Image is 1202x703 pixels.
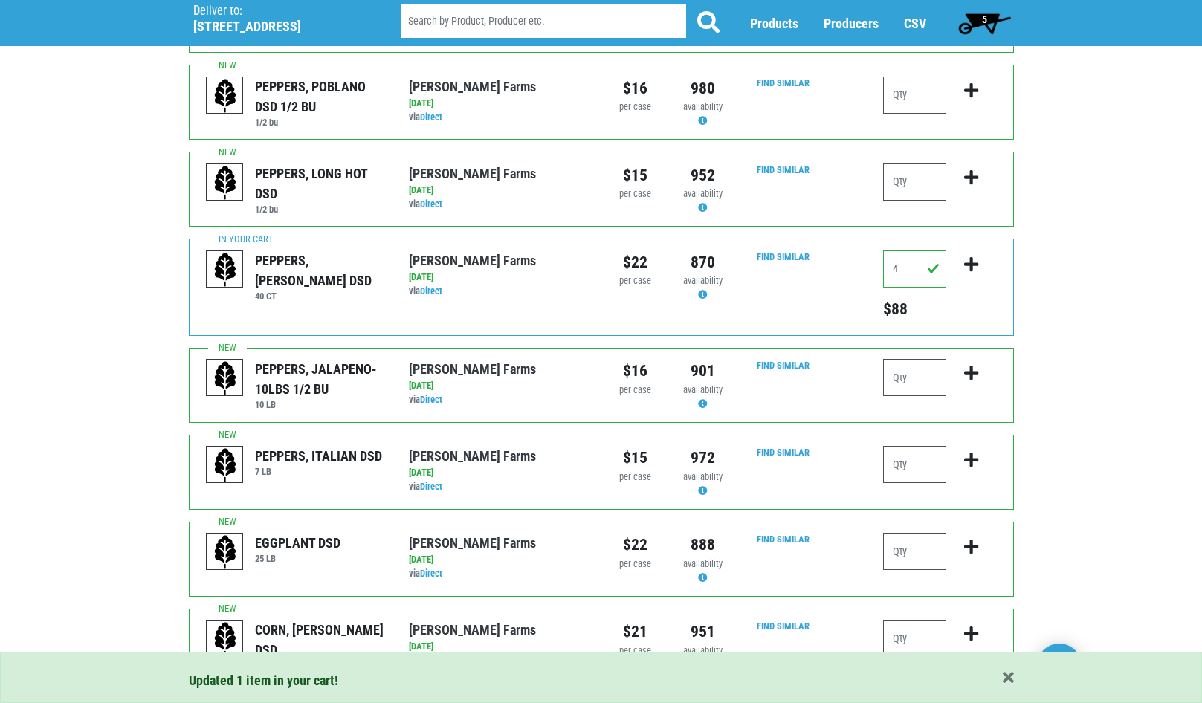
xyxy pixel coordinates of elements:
div: PEPPERS, ITALIAN DSD [255,446,382,466]
span: availability [683,471,723,482]
input: Qty [883,446,946,483]
div: per case [613,470,658,485]
div: Updated 1 item in your cart! [189,670,1014,690]
div: Availability may be subject to change. [680,274,726,302]
div: via [409,480,589,494]
a: [PERSON_NAME] Farms [409,253,536,268]
img: placeholder-variety-43d6402dacf2d531de610a020419775a.svg [207,360,244,397]
input: Qty [883,250,946,288]
a: Producers [824,16,879,31]
a: 5 [951,8,1018,38]
p: Deliver to: [193,4,363,19]
input: Qty [883,77,946,114]
a: Direct [420,394,442,405]
a: Find Similar [757,447,810,458]
h6: 10 LB [255,399,387,410]
img: placeholder-variety-43d6402dacf2d531de610a020419775a.svg [207,621,244,658]
a: [PERSON_NAME] Farms [409,166,536,181]
div: $15 [613,446,658,470]
div: per case [613,274,658,288]
h6: 1/2 bu [255,204,387,215]
span: availability [683,101,723,112]
a: [PERSON_NAME] Farms [409,361,536,377]
div: per case [613,100,658,114]
a: [PERSON_NAME] Farms [409,79,536,94]
h6: 40 CT [255,291,387,302]
div: 972 [680,446,726,470]
div: 980 [680,77,726,100]
a: Products [750,16,798,31]
img: placeholder-variety-43d6402dacf2d531de610a020419775a.svg [207,534,244,571]
div: per case [613,557,658,571]
div: 888 [680,533,726,557]
div: PEPPERS, JALAPENO- 10LBS 1/2 BU [255,359,387,399]
a: Direct [420,198,442,210]
span: availability [683,645,723,656]
div: via [409,393,589,407]
span: 5 [982,13,987,25]
a: Find Similar [757,251,810,262]
a: [PERSON_NAME] Farms [409,622,536,638]
span: availability [683,558,723,569]
div: [DATE] [409,553,589,567]
div: [DATE] [409,97,589,111]
h6: 1/2 bu [255,117,387,128]
div: $16 [613,359,658,383]
span: availability [683,384,723,395]
div: $22 [613,533,658,557]
img: placeholder-variety-43d6402dacf2d531de610a020419775a.svg [207,251,244,288]
h6: 25 LB [255,553,340,564]
div: per case [613,644,658,658]
div: CORN, [PERSON_NAME] DSD [255,620,387,660]
div: $21 [613,620,658,644]
div: 952 [680,163,726,187]
div: 870 [680,250,726,274]
a: Find Similar [757,164,810,175]
a: Direct [420,285,442,297]
a: Direct [420,481,442,492]
input: Search by Product, Producer etc. [401,4,686,38]
a: Find Similar [757,534,810,545]
input: Qty [883,163,946,201]
div: PEPPERS, POBLANO DSD 1/2 BU [255,77,387,117]
a: Find Similar [757,77,810,88]
div: [DATE] [409,640,589,654]
input: Qty [883,359,946,396]
div: PEPPERS, [PERSON_NAME] DSD [255,250,387,291]
div: [DATE] [409,270,589,285]
div: PEPPERS, LONG HOT DSD [255,163,387,204]
div: via [409,285,589,299]
a: Direct [420,111,442,123]
input: Qty [883,533,946,570]
img: placeholder-variety-43d6402dacf2d531de610a020419775a.svg [207,164,244,201]
span: availability [683,275,723,286]
div: via [409,111,589,125]
div: per case [613,187,658,201]
a: Find Similar [757,621,810,632]
div: via [409,198,589,212]
div: via [409,567,589,581]
h5: [STREET_ADDRESS] [193,19,363,35]
a: [PERSON_NAME] Farms [409,535,536,551]
a: [PERSON_NAME] Farms [409,448,536,464]
div: [DATE] [409,184,589,198]
a: CSV [904,16,926,31]
span: availability [683,188,723,199]
a: Find Similar [757,360,810,371]
div: $22 [613,250,658,274]
img: placeholder-variety-43d6402dacf2d531de610a020419775a.svg [207,447,244,484]
h5: Total price [883,299,946,319]
div: 951 [680,620,726,644]
a: Direct [420,568,442,579]
div: $15 [613,163,658,187]
div: per case [613,383,658,398]
img: placeholder-variety-43d6402dacf2d531de610a020419775a.svg [207,77,244,114]
div: $16 [613,77,658,100]
h6: 7 LB [255,466,382,477]
div: [DATE] [409,466,589,480]
div: 901 [680,359,726,383]
div: [DATE] [409,379,589,393]
input: Qty [883,620,946,657]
